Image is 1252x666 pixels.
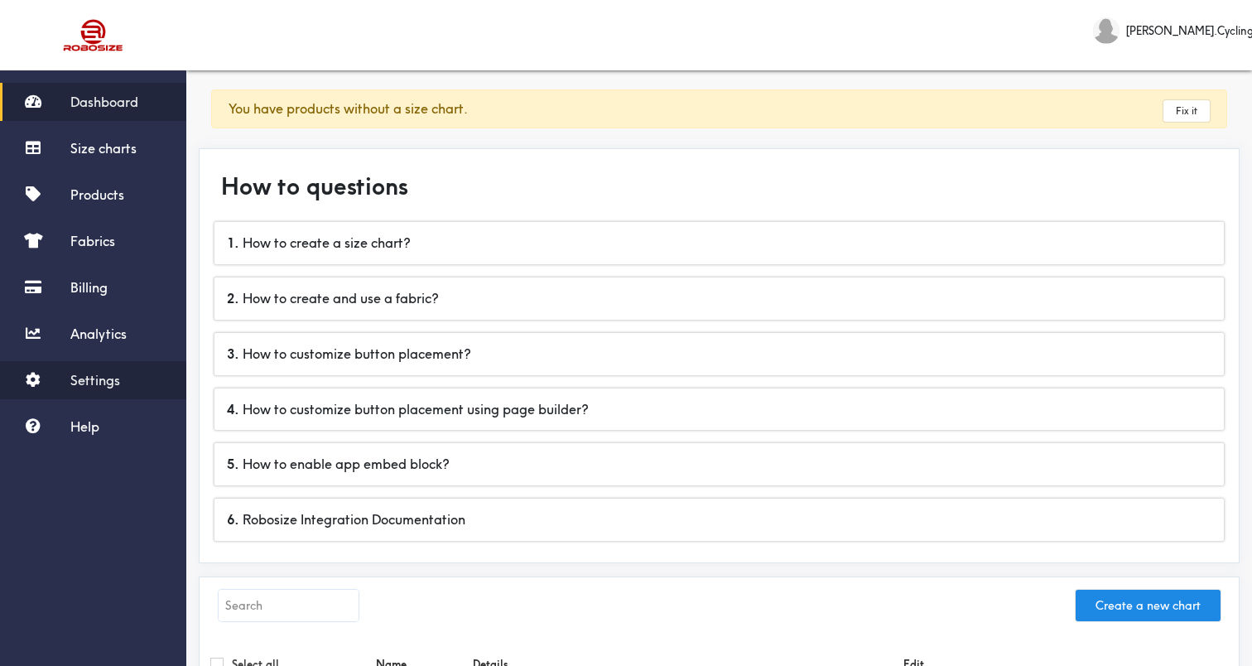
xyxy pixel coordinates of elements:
span: Products [70,186,124,203]
span: Size charts [70,140,137,157]
span: Dashboard [70,94,138,110]
b: 1 . [227,234,239,251]
span: Help [70,418,99,435]
div: How to create and use a fabric? [214,277,1224,320]
a: Fix it [1163,100,1210,122]
b: 6 . [227,511,239,528]
button: Create a new chart [1076,590,1221,621]
b: 2 . [227,290,239,306]
img: KAMA.Cycling [1093,17,1120,44]
div: How to questions [208,157,1230,216]
div: How to create a size chart? [214,222,1224,264]
span: Fabrics [70,233,115,249]
span: Analytics [70,326,127,342]
div: How to customize button placement? [214,333,1224,375]
div: Robosize Integration Documentation [214,499,1224,541]
b: 5 . [227,456,239,472]
span: Billing [70,279,108,296]
img: Robosize [31,12,156,58]
div: How to customize button placement using page builder? [214,388,1224,431]
div: How to enable app embed block? [214,443,1224,485]
span: Settings [70,372,120,388]
b: 3 . [227,345,239,362]
div: You have products without a size chart. [211,89,1227,128]
b: 4 . [227,401,239,417]
input: Search [219,590,359,621]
